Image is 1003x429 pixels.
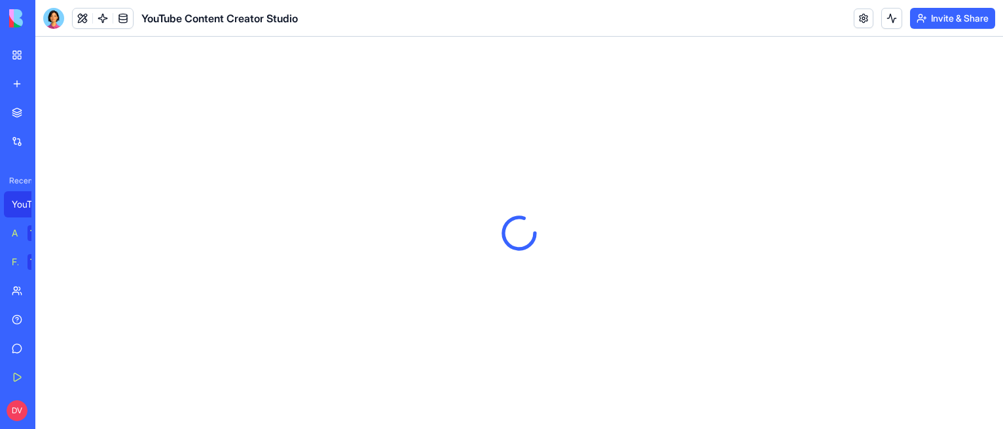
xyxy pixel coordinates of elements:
div: AI Logo Generator [12,227,18,240]
button: Invite & Share [910,8,995,29]
div: Feedback Form [12,255,18,269]
span: DV [7,400,27,421]
span: Recent [4,176,31,186]
div: TRY [27,225,48,241]
a: AI Logo GeneratorTRY [4,220,56,246]
span: YouTube Content Creator Studio [141,10,298,26]
div: YouTube Content Creator Studio [12,198,48,211]
a: YouTube Content Creator Studio [4,191,56,217]
div: TRY [27,254,48,270]
a: Feedback FormTRY [4,249,56,275]
img: logo [9,9,90,28]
